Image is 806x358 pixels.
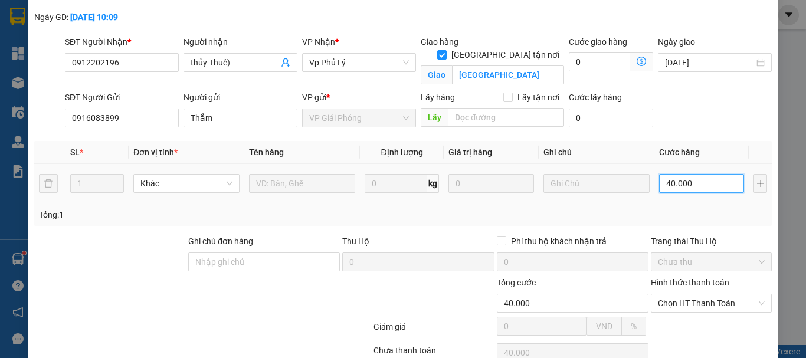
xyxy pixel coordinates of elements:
[9,14,94,32] span: 835 Giải Phóng -
[506,235,611,248] span: Phí thu hộ khách nhận trả
[70,12,118,22] b: [DATE] 10:09
[448,108,564,127] input: Dọc đường
[8,64,45,76] strong: Địa chỉ:
[140,175,232,192] span: Khác
[658,294,765,312] span: Chọn HT Thanh Toán
[658,253,765,271] span: Chưa thu
[55,38,93,48] span: Cty Meta
[309,54,409,71] span: Vp Phủ Lý
[133,147,178,157] span: Đơn vị tính
[34,11,155,24] div: Ngày GD:
[569,37,627,47] label: Cước giao hàng
[100,65,191,91] span: Cty Tonghe KCN Châu sơn PL
[302,37,335,47] span: VP Nhận
[37,51,89,61] span: 02838333222
[665,56,754,69] input: Ngày giao
[184,91,297,104] div: Người gửi
[65,35,179,48] div: SĐT Người Nhận
[114,12,179,22] span: [
[497,278,536,287] span: Tổng cước
[70,147,80,157] span: SL
[658,37,695,47] label: Ngày giao
[8,38,53,48] strong: Người gửi:
[281,58,290,67] span: user-add
[569,52,630,71] input: Cước giao hàng
[448,147,492,157] span: Giá trị hàng
[342,237,369,246] span: Thu Hộ
[448,174,533,193] input: 0
[188,252,340,271] input: Ghi chú đơn hàng
[421,37,458,47] span: Giao hàng
[447,48,564,61] span: [GEOGRAPHIC_DATA] tận nơi
[103,29,156,39] strong: Người nhận:
[631,321,637,331] span: %
[543,174,650,193] input: Ghi Chú
[569,109,653,127] input: Cước lấy hàng
[118,14,179,22] span: dia-chi-vp-nhan] -
[249,147,284,157] span: Tên hàng
[637,57,646,66] span: dollar-circle
[381,147,422,157] span: Định lượng
[309,109,409,127] span: VP Giải Phóng
[184,35,297,48] div: Người nhận
[39,208,312,221] div: Tổng: 1
[513,91,564,104] span: Lấy tận nơi
[249,174,355,193] input: VD: Bàn, Ghế
[372,320,496,341] div: Giảm giá
[659,147,700,157] span: Cước hàng
[569,93,622,102] label: Cước lấy hàng
[427,174,439,193] span: kg
[65,91,179,104] div: SĐT Người Gửi
[302,91,416,104] div: VP gửi
[100,53,132,63] strong: Số ĐT :
[452,65,564,84] input: Giao tận nơi
[651,235,772,248] div: Trạng thái Thu Hộ
[539,141,654,164] th: Ghi chú
[135,53,182,63] span: 0949215093
[651,278,729,287] label: Hình thức thanh toán
[39,174,58,193] button: delete
[421,93,455,102] span: Lấy hàng
[100,65,137,78] strong: Địa chỉ:
[421,65,452,84] span: Giao
[100,29,185,50] span: Thanh lịch
[753,174,767,193] button: plus
[421,108,448,127] span: Lấy
[188,237,253,246] label: Ghi chú đơn hàng
[596,321,612,331] span: VND
[8,51,89,61] strong: Số ĐT:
